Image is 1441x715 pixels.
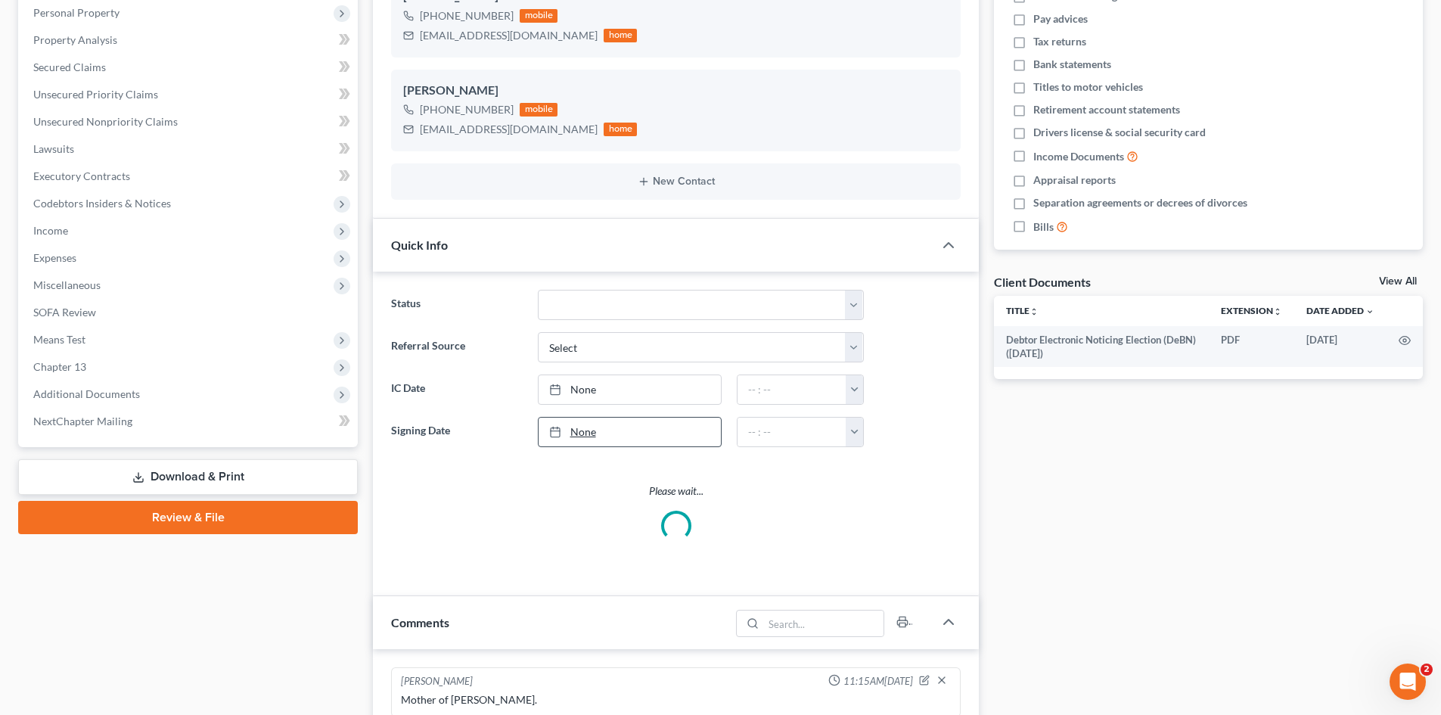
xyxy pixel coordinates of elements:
div: mobile [520,103,557,117]
span: SOFA Review [33,306,96,319]
span: Bills [1033,219,1054,235]
span: 11:15AM[DATE] [843,674,913,689]
span: Drivers license & social security card [1033,125,1206,140]
span: NextChapter Mailing [33,415,132,427]
label: Status [384,290,530,320]
span: Retirement account statements [1033,102,1180,117]
div: home [604,29,637,42]
td: Debtor Electronic Noticing Election (DeBN) ([DATE]) [994,326,1209,368]
span: Codebtors Insiders & Notices [33,197,171,210]
span: Tax returns [1033,34,1086,49]
div: [PERSON_NAME] [401,674,473,689]
span: Comments [391,615,449,630]
div: Mother of [PERSON_NAME]. [401,692,951,707]
a: View All [1379,276,1417,287]
span: Secured Claims [33,61,106,73]
a: Executory Contracts [21,163,358,190]
span: Appraisal reports [1033,173,1116,188]
a: Unsecured Nonpriority Claims [21,108,358,135]
span: Unsecured Priority Claims [33,88,158,101]
a: Secured Claims [21,54,358,81]
span: Income [33,224,68,237]
span: Additional Documents [33,387,140,400]
span: Expenses [33,251,76,264]
div: [PHONE_NUMBER] [420,102,514,117]
span: Means Test [33,333,85,346]
label: Referral Source [384,332,530,362]
div: [PERSON_NAME] [403,82,949,100]
i: unfold_more [1273,307,1282,316]
div: home [604,123,637,136]
span: Lawsuits [33,142,74,155]
div: [EMAIL_ADDRESS][DOMAIN_NAME] [420,122,598,137]
span: Quick Info [391,238,448,252]
div: [PHONE_NUMBER] [420,8,514,23]
input: Search... [764,611,884,636]
input: -- : -- [738,418,846,446]
label: IC Date [384,375,530,405]
input: -- : -- [738,375,846,404]
a: Property Analysis [21,26,358,54]
a: Date Added expand_more [1306,305,1374,316]
span: Miscellaneous [33,278,101,291]
td: PDF [1209,326,1294,368]
span: Titles to motor vehicles [1033,79,1143,95]
i: expand_more [1365,307,1374,316]
a: None [539,375,721,404]
button: New Contact [403,176,949,188]
a: Download & Print [18,459,358,495]
a: Titleunfold_more [1006,305,1039,316]
i: unfold_more [1030,307,1039,316]
a: SOFA Review [21,299,358,326]
iframe: Intercom live chat [1390,664,1426,700]
td: [DATE] [1294,326,1387,368]
div: [EMAIL_ADDRESS][DOMAIN_NAME] [420,28,598,43]
a: Review & File [18,501,358,534]
span: Separation agreements or decrees of divorces [1033,195,1247,210]
a: Lawsuits [21,135,358,163]
span: Chapter 13 [33,360,86,373]
label: Signing Date [384,417,530,447]
span: Unsecured Nonpriority Claims [33,115,178,128]
span: Executory Contracts [33,169,130,182]
a: None [539,418,721,446]
span: Property Analysis [33,33,117,46]
a: NextChapter Mailing [21,408,358,435]
div: mobile [520,9,557,23]
span: 2 [1421,664,1433,676]
span: Personal Property [33,6,120,19]
a: Unsecured Priority Claims [21,81,358,108]
p: Please wait... [391,483,961,499]
span: Income Documents [1033,149,1124,164]
a: Extensionunfold_more [1221,305,1282,316]
div: Client Documents [994,274,1091,290]
span: Bank statements [1033,57,1111,72]
span: Pay advices [1033,11,1088,26]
